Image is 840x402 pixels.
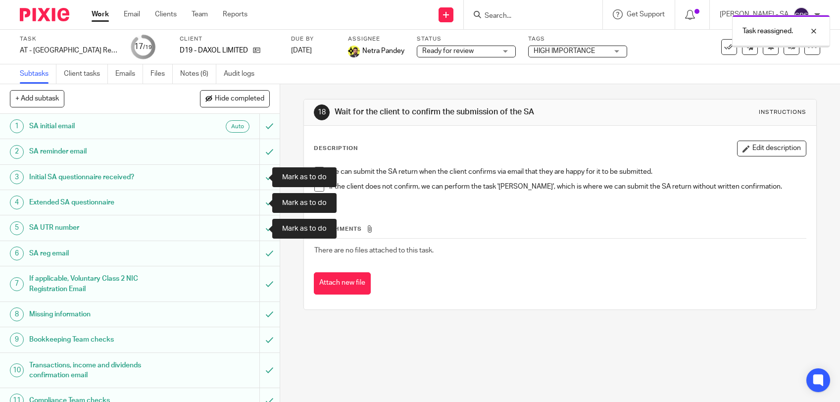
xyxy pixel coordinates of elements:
[314,226,362,232] span: Attachments
[329,167,806,177] p: We can submit the SA return when the client confirms via email that they are happy for it to be s...
[92,9,109,19] a: Work
[29,144,176,159] h1: SA reminder email
[10,119,24,133] div: 1
[29,358,176,383] h1: Transactions, income and dividends confirmation email
[534,48,595,54] span: HIGH IMPORTANCE
[417,35,516,43] label: Status
[10,145,24,159] div: 2
[215,95,264,103] span: Hide completed
[180,64,216,84] a: Notes (6)
[200,90,270,107] button: Hide completed
[20,46,119,55] div: AT - SA Return - PE 05-04-2025
[10,333,24,347] div: 9
[143,45,152,50] small: /19
[329,182,806,192] p: If the client does not confirm, we can perform the task '[PERSON_NAME]', which is where we can su...
[29,246,176,261] h1: SA reg email
[422,48,474,54] span: Ready for review
[192,9,208,19] a: Team
[180,46,248,55] p: D19 - DAXOL LIMITED
[10,170,24,184] div: 3
[29,170,176,185] h1: Initial SA questionnaire received?
[20,46,119,55] div: AT - [GEOGRAPHIC_DATA] Return - PE [DATE]
[793,7,809,23] img: svg%3E
[29,332,176,347] h1: Bookkeeping Team checks
[10,307,24,321] div: 8
[10,247,24,260] div: 6
[224,64,262,84] a: Audit logs
[64,64,108,84] a: Client tasks
[29,195,176,210] h1: Extended SA questionnaire
[20,8,69,21] img: Pixie
[10,277,24,291] div: 7
[291,35,336,43] label: Due by
[737,141,806,156] button: Edit description
[226,120,249,133] div: Auto
[314,104,330,120] div: 18
[29,119,176,134] h1: SA initial email
[759,108,806,116] div: Instructions
[150,64,173,84] a: Files
[314,272,371,295] button: Attach new file
[742,26,793,36] p: Task reassigned.
[10,221,24,235] div: 5
[348,35,404,43] label: Assignee
[291,47,312,54] span: [DATE]
[362,46,404,56] span: Netra Pandey
[20,64,56,84] a: Subtasks
[29,307,176,322] h1: Missing information
[348,46,360,57] img: Netra-New-Starbridge-Yellow.jpg
[124,9,140,19] a: Email
[10,90,64,107] button: + Add subtask
[335,107,581,117] h1: Wait for the client to confirm the submission of the SA
[10,363,24,377] div: 10
[180,35,279,43] label: Client
[314,247,434,254] span: There are no files attached to this task.
[10,196,24,209] div: 4
[29,220,176,235] h1: SA UTR number
[20,35,119,43] label: Task
[115,64,143,84] a: Emails
[134,41,152,52] div: 17
[29,271,176,297] h1: If applicable, Voluntary Class 2 NIC Registration Email
[155,9,177,19] a: Clients
[223,9,247,19] a: Reports
[314,145,358,152] p: Description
